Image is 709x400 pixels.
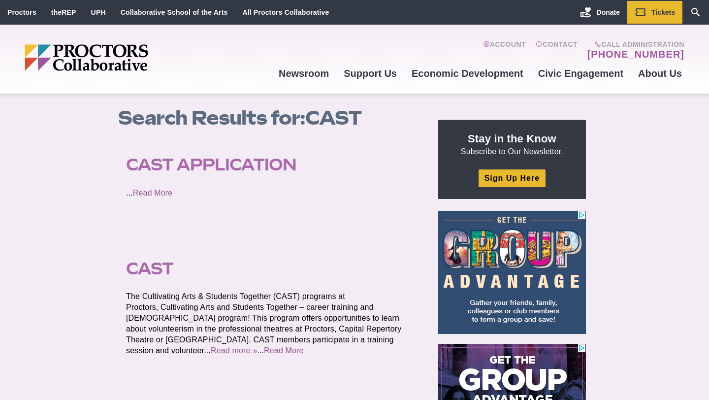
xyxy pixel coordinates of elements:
[126,188,416,199] p: ...
[627,1,682,24] a: Tickets
[587,48,684,60] a: [PHONE_NUMBER]
[536,40,578,60] a: Contact
[91,8,106,16] a: UPH
[573,1,627,24] a: Donate
[118,106,305,130] span: Search Results for:
[468,133,556,145] strong: Stay in the Know
[121,8,228,16] a: Collaborative School of the Arts
[126,259,173,278] a: CAST
[51,8,76,16] a: theREP
[651,8,675,16] span: Tickets
[25,44,224,71] img: Proctors logo
[479,169,546,187] a: Sign Up Here
[126,155,296,174] a: CAST Application
[126,291,416,356] p: The Cultivating Arts & Students Together (CAST) programs at Proctors, Cultivating Arts and Studen...
[242,8,329,16] a: All Proctors Collaborative
[483,40,526,60] a: Account
[118,107,427,129] h1: CAST
[211,346,257,355] a: Read more »
[336,60,404,87] a: Support Us
[682,1,709,24] a: Search
[7,8,36,16] a: Proctors
[404,60,531,87] a: Economic Development
[597,8,620,16] span: Donate
[271,60,336,87] a: Newsroom
[531,60,631,87] a: Civic Engagement
[584,40,684,48] span: Call Administration
[133,189,173,197] a: Read More
[264,346,304,355] a: Read More
[438,211,586,334] iframe: Advertisement
[631,60,689,87] a: About Us
[450,132,574,157] p: Subscribe to Our Newsletter.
